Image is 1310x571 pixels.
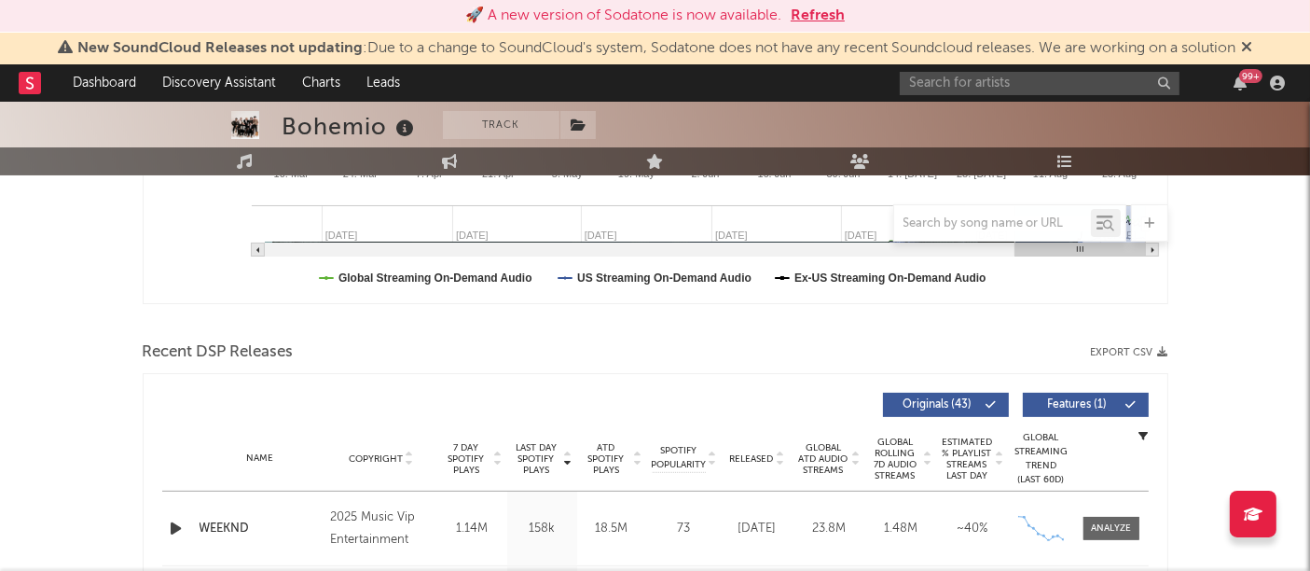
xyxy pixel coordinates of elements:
div: 1.48M [870,520,932,538]
span: Released [730,453,774,465]
input: Search by song name or URL [894,216,1091,231]
span: 7 Day Spotify Plays [442,442,491,476]
span: Originals ( 43 ) [895,399,981,411]
button: Export CSV [1091,347,1168,358]
div: 2025 Music Vip Entertainment [330,507,432,551]
button: Features(1) [1023,393,1149,417]
div: 158k [512,520,572,538]
span: Last Day Spotify Plays [512,442,561,476]
span: Spotify Popularity [651,444,706,472]
div: 23.8M [798,520,861,538]
span: Global Rolling 7D Audio Streams [870,437,921,481]
div: Global Streaming Trend (Last 60D) [1014,431,1069,487]
div: [DATE] [726,520,789,538]
span: Features ( 1 ) [1035,399,1121,411]
div: 99 + [1239,69,1262,83]
span: New SoundCloud Releases not updating [77,41,363,56]
button: Track [443,111,559,139]
button: Refresh [791,5,845,27]
span: : Due to a change to SoundCloud's system, Sodatone does not have any recent Soundcloud releases. ... [77,41,1235,56]
span: Global ATD Audio Streams [798,442,849,476]
input: Search for artists [900,72,1179,95]
span: Estimated % Playlist Streams Last Day [942,437,993,481]
text: US Streaming On-Demand Audio [577,272,752,285]
div: Name [200,452,322,466]
text: Ex-US Streaming On-Demand Audio [794,272,986,285]
span: Copyright [349,453,403,465]
a: Leads [353,64,413,102]
div: 73 [652,520,717,538]
span: Recent DSP Releases [143,341,294,364]
text: Global Streaming On-Demand Audio [338,272,532,285]
div: Bohemio [283,111,420,142]
a: Charts [289,64,353,102]
a: WEEKND [200,520,322,538]
a: Discovery Assistant [149,64,289,102]
button: 99+ [1234,76,1247,91]
button: Originals(43) [883,393,1009,417]
div: 🚀 A new version of Sodatone is now available. [465,5,781,27]
div: 18.5M [582,520,642,538]
span: Dismiss [1241,41,1252,56]
span: ATD Spotify Plays [582,442,631,476]
a: Dashboard [60,64,149,102]
div: ~ 40 % [942,520,1004,538]
div: 1.14M [442,520,503,538]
